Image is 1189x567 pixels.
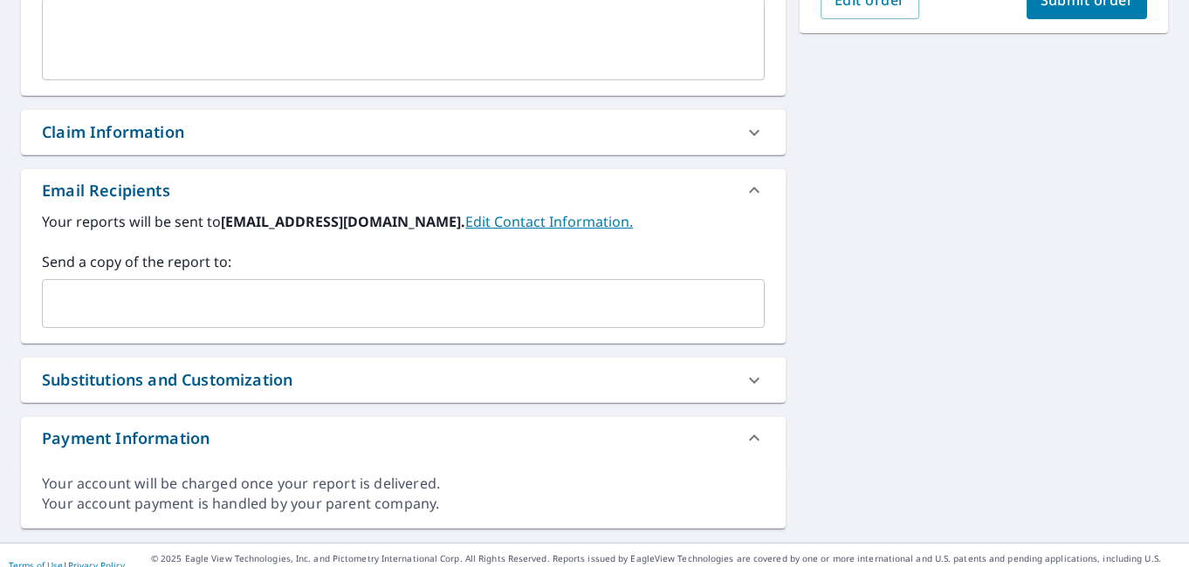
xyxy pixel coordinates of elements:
[21,110,786,154] div: Claim Information
[21,169,786,211] div: Email Recipients
[42,494,765,514] div: Your account payment is handled by your parent company.
[42,368,292,392] div: Substitutions and Customization
[465,212,633,231] a: EditContactInfo
[221,212,465,231] b: [EMAIL_ADDRESS][DOMAIN_NAME].
[42,251,765,272] label: Send a copy of the report to:
[42,211,765,232] label: Your reports will be sent to
[42,427,210,450] div: Payment Information
[42,120,184,144] div: Claim Information
[42,474,765,494] div: Your account will be charged once your report is delivered.
[21,358,786,402] div: Substitutions and Customization
[42,179,170,202] div: Email Recipients
[21,417,786,459] div: Payment Information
